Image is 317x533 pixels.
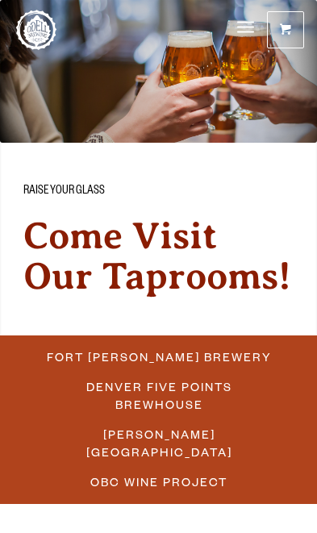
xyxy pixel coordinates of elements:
[37,345,280,369] a: Fort [PERSON_NAME] Brewery
[47,345,272,369] span: Fort [PERSON_NAME] Brewery
[46,423,272,464] span: [PERSON_NAME] [GEOGRAPHIC_DATA]
[90,470,227,493] span: OBC Wine Project
[36,375,280,416] a: Denver Five Points Brewhouse
[36,423,280,464] a: [PERSON_NAME] [GEOGRAPHIC_DATA]
[23,181,105,202] span: Raise your glass
[237,11,254,45] a: Menu
[81,470,236,493] a: OBC Wine Project
[16,10,56,50] a: Odell Home
[23,216,293,297] h2: Come Visit Our Taprooms!
[46,375,272,416] span: Denver Five Points Brewhouse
